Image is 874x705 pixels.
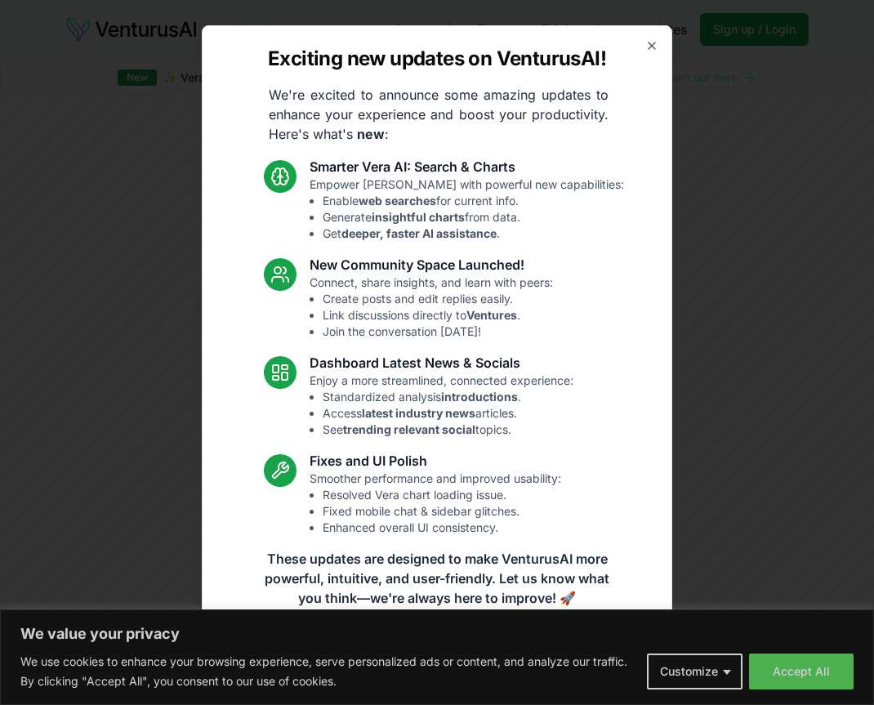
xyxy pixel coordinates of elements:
p: We're excited to announce some amazing updates to enhance your experience and boost your producti... [256,85,622,144]
strong: deeper, faster AI assistance [341,226,497,240]
li: Enable for current info. [323,193,624,209]
a: Read the full announcement on our blog! [314,627,560,660]
h3: Smarter Vera AI: Search & Charts [310,157,624,176]
li: Resolved Vera chart loading issue. [323,487,561,503]
li: Join the conversation [DATE]! [323,323,553,340]
p: Connect, share insights, and learn with peers: [310,274,553,340]
strong: trending relevant social [343,422,475,436]
strong: introductions [441,390,518,404]
strong: latest industry news [362,406,475,420]
strong: Ventures [466,308,517,322]
li: Enhanced overall UI consistency. [323,520,561,536]
p: Smoother performance and improved usability: [310,471,561,536]
li: Get . [323,225,624,242]
h2: Exciting new updates on VenturusAI! [268,46,606,72]
li: Fixed mobile chat & sidebar glitches. [323,503,561,520]
h3: Fixes and UI Polish [310,451,561,471]
li: Link discussions directly to . [323,307,553,323]
li: Create posts and edit replies easily. [323,291,553,307]
li: Access articles. [323,405,573,422]
p: Enjoy a more streamlined, connected experience: [310,373,573,438]
strong: new [357,126,385,142]
h3: Dashboard Latest News & Socials [310,353,573,373]
li: Standardized analysis . [323,389,573,405]
p: These updates are designed to make VenturusAI more powerful, intuitive, and user-friendly. Let us... [254,549,620,608]
li: Generate from data. [323,209,624,225]
h3: New Community Space Launched! [310,255,553,274]
p: Empower [PERSON_NAME] with powerful new capabilities: [310,176,624,242]
strong: web searches [359,194,436,207]
li: See topics. [323,422,573,438]
strong: insightful charts [372,210,465,224]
